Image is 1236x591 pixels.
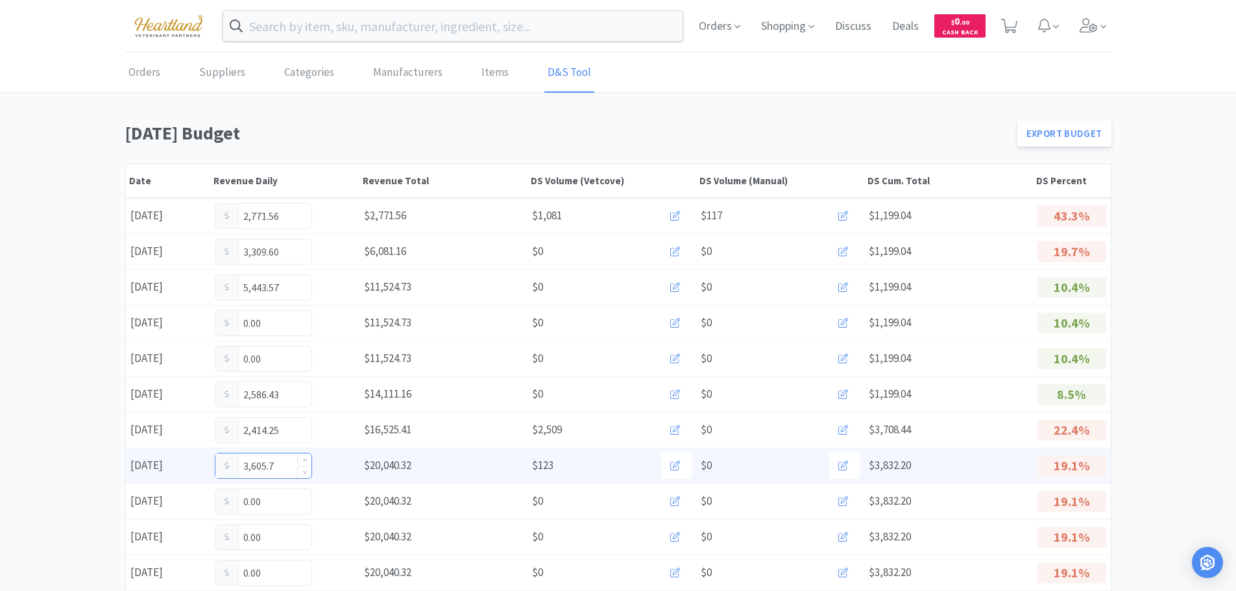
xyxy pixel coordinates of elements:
h1: [DATE] Budget [125,119,1010,148]
div: DS Volume (Vetcove) [531,175,693,187]
div: Revenue Total [363,175,525,187]
span: $3,708.44 [869,422,911,437]
p: 10.4% [1037,348,1106,369]
div: [DATE] [126,381,210,407]
span: Decrease Value [298,466,311,478]
span: $6,081.16 [364,244,406,258]
a: Categories [281,53,337,93]
i: icon: up [302,458,307,463]
span: $0 [701,564,712,581]
div: [DATE] [126,238,210,265]
span: $14,111.16 [364,387,411,401]
span: $1,081 [532,207,562,224]
a: Orders [125,53,164,93]
a: Export Budget [1017,121,1111,147]
a: Manufacturers [370,53,446,93]
span: $1,199.04 [869,208,911,223]
span: $1,199.04 [869,351,911,365]
span: $0 [532,492,543,510]
span: $20,040.32 [364,529,411,544]
p: 10.4% [1037,277,1106,298]
span: $1,199.04 [869,244,911,258]
span: $0 [701,457,712,474]
input: Search by item, sku, manufacturer, ingredient, size... [223,11,683,41]
span: $11,524.73 [364,351,411,365]
p: 22.4% [1037,420,1106,440]
span: $0 [532,314,543,332]
span: $20,040.32 [364,494,411,508]
p: 19.1% [1037,527,1106,548]
div: Open Intercom Messenger [1192,547,1223,578]
span: $0 [532,385,543,403]
span: $123 [532,457,553,474]
div: [DATE] [126,488,210,514]
a: Discuss [830,21,877,32]
span: $11,524.73 [364,315,411,330]
div: [DATE] [126,416,210,443]
span: $20,040.32 [364,565,411,579]
p: 19.1% [1037,562,1106,583]
div: [DATE] [126,202,210,229]
div: DS Percent [1036,175,1108,187]
span: $0 [701,421,712,439]
div: [DATE] [126,274,210,300]
span: $0 [532,564,543,581]
span: $0 [701,385,712,403]
span: $20,040.32 [364,458,411,472]
span: $3,832.20 [869,494,911,508]
p: 8.5% [1037,384,1106,405]
span: Increase Value [298,453,311,466]
p: 19.1% [1037,491,1106,512]
p: 19.1% [1037,455,1106,476]
p: 10.4% [1037,313,1106,333]
div: DS Volume (Manual) [699,175,862,187]
span: $3,832.20 [869,458,911,472]
span: $0 [701,528,712,546]
p: 19.7% [1037,241,1106,262]
div: Revenue Daily [213,175,356,187]
span: $11,524.73 [364,280,411,294]
span: 0 [951,15,969,27]
div: [DATE] [126,524,210,550]
span: $1,199.04 [869,387,911,401]
span: $0 [532,243,543,260]
span: $0 [532,528,543,546]
span: $2,771.56 [364,208,406,223]
div: [DATE] [126,452,210,479]
span: Cash Back [942,29,978,38]
span: . 00 [960,18,969,27]
a: Suppliers [196,53,248,93]
a: Items [478,53,512,93]
div: DS Cum. Total [867,175,1030,187]
a: Deals [887,21,924,32]
span: $3,832.20 [869,529,911,544]
a: D&S Tool [544,53,594,93]
span: $0 [701,314,712,332]
span: $0 [701,492,712,510]
span: $1,199.04 [869,280,911,294]
img: cad7bdf275c640399d9c6e0c56f98fd2_10.png [125,8,212,43]
span: $0 [701,243,712,260]
p: 43.3% [1037,206,1106,226]
span: $ [951,18,954,27]
span: $0 [701,350,712,367]
span: $0 [701,278,712,296]
span: $0 [532,350,543,367]
span: $1,199.04 [869,315,911,330]
span: $16,525.41 [364,422,411,437]
span: $3,832.20 [869,565,911,579]
div: [DATE] [126,345,210,372]
span: $0 [532,278,543,296]
div: [DATE] [126,309,210,336]
a: $0.00Cash Back [934,8,986,43]
span: $2,509 [532,421,562,439]
i: icon: down [302,470,307,474]
div: Date [129,175,207,187]
div: [DATE] [126,559,210,586]
span: $117 [701,207,722,224]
